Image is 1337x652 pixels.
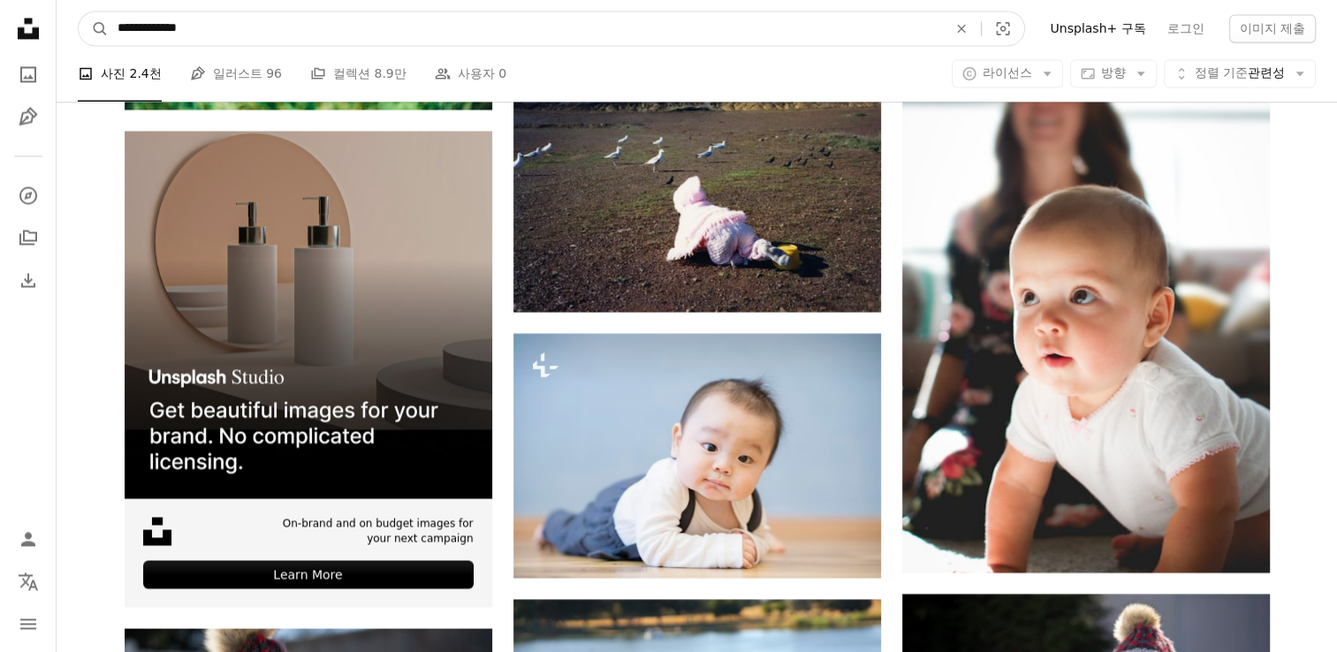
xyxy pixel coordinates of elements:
a: 컬렉션 8.9만 [310,46,406,102]
span: 관련성 [1195,65,1285,83]
a: 컬렉션 [11,220,46,255]
img: file-1715714113747-b8b0561c490eimage [125,131,492,498]
a: On-brand and on budget images for your next campaignLearn More [125,131,492,607]
img: 낮 동안 갈색 들판에 흰 새 [513,67,881,312]
a: 방의 나무 바닥에서 기어 다니는 일본 아기 [513,447,881,463]
a: 홈 — Unsplash [11,11,46,49]
button: 메뉴 [11,606,46,641]
a: Unsplash+ 구독 [1039,14,1156,42]
span: 방향 [1101,66,1126,80]
button: Unsplash 검색 [79,11,109,45]
span: 라이선스 [983,66,1032,80]
span: 8.9만 [374,64,406,84]
span: 96 [266,64,282,84]
button: 삭제 [942,11,981,45]
button: 방향 [1070,60,1157,88]
img: 방의 나무 바닥에서 기어 다니는 일본 아기 [513,333,881,578]
img: file-1631678316303-ed18b8b5cb9cimage [143,517,171,545]
img: 바닥에 기어 다니는 아기 [902,21,1270,572]
a: 로그인 [1157,14,1215,42]
a: 다운로드 내역 [11,262,46,298]
button: 언어 [11,564,46,599]
span: 0 [498,64,506,84]
a: 바닥에 기어 다니는 아기 [902,289,1270,305]
button: 이미지 제출 [1229,14,1316,42]
a: 일러스트 96 [190,46,282,102]
span: On-brand and on budget images for your next campaign [270,516,474,546]
a: 사진 [11,57,46,92]
span: 정렬 기준 [1195,66,1248,80]
a: 낮 동안 갈색 들판에 흰 새 [513,181,881,197]
a: 일러스트 [11,99,46,134]
a: 탐색 [11,178,46,213]
form: 사이트 전체에서 이미지 찾기 [78,11,1025,46]
a: 사용자 0 [435,46,506,102]
button: 정렬 기준관련성 [1164,60,1316,88]
button: 라이선스 [952,60,1063,88]
a: 로그인 / 가입 [11,521,46,557]
button: 시각적 검색 [982,11,1024,45]
div: Learn More [143,560,474,588]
